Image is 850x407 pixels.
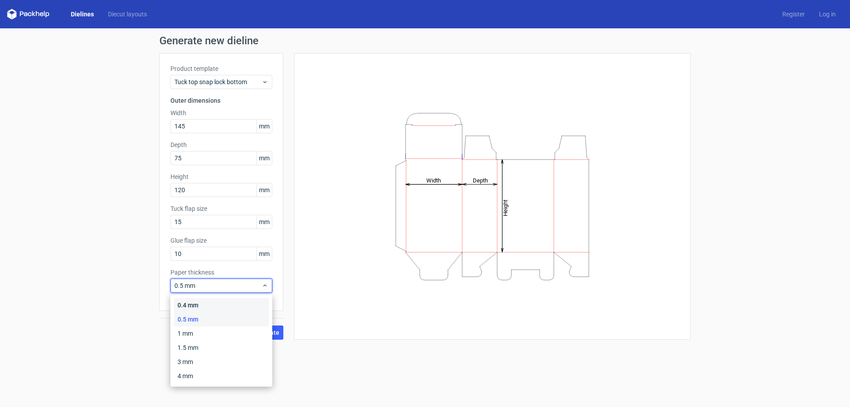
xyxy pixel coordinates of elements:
label: Width [170,109,272,117]
div: 3 mm [174,355,269,369]
span: mm [256,183,272,197]
span: mm [256,215,272,229]
label: Tuck flap size [170,204,272,213]
div: 0.5 mm [174,312,269,326]
tspan: Height [502,199,509,216]
tspan: Width [426,177,441,183]
label: Depth [170,140,272,149]
a: Diecut layouts [101,10,154,19]
div: 4 mm [174,369,269,383]
label: Glue flap size [170,236,272,245]
label: Height [170,172,272,181]
h1: Generate new dieline [159,35,691,46]
span: mm [256,247,272,260]
div: 1 mm [174,326,269,341]
a: Log in [812,10,843,19]
h3: Outer dimensions [170,96,272,105]
div: 0.4 mm [174,298,269,312]
span: mm [256,151,272,165]
tspan: Depth [473,177,488,183]
a: Dielines [64,10,101,19]
div: 1.5 mm [174,341,269,355]
span: Tuck top snap lock bottom [174,78,262,86]
label: Paper thickness [170,268,272,277]
a: Register [775,10,812,19]
label: Product template [170,64,272,73]
span: 0.5 mm [174,281,262,290]
span: mm [256,120,272,133]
